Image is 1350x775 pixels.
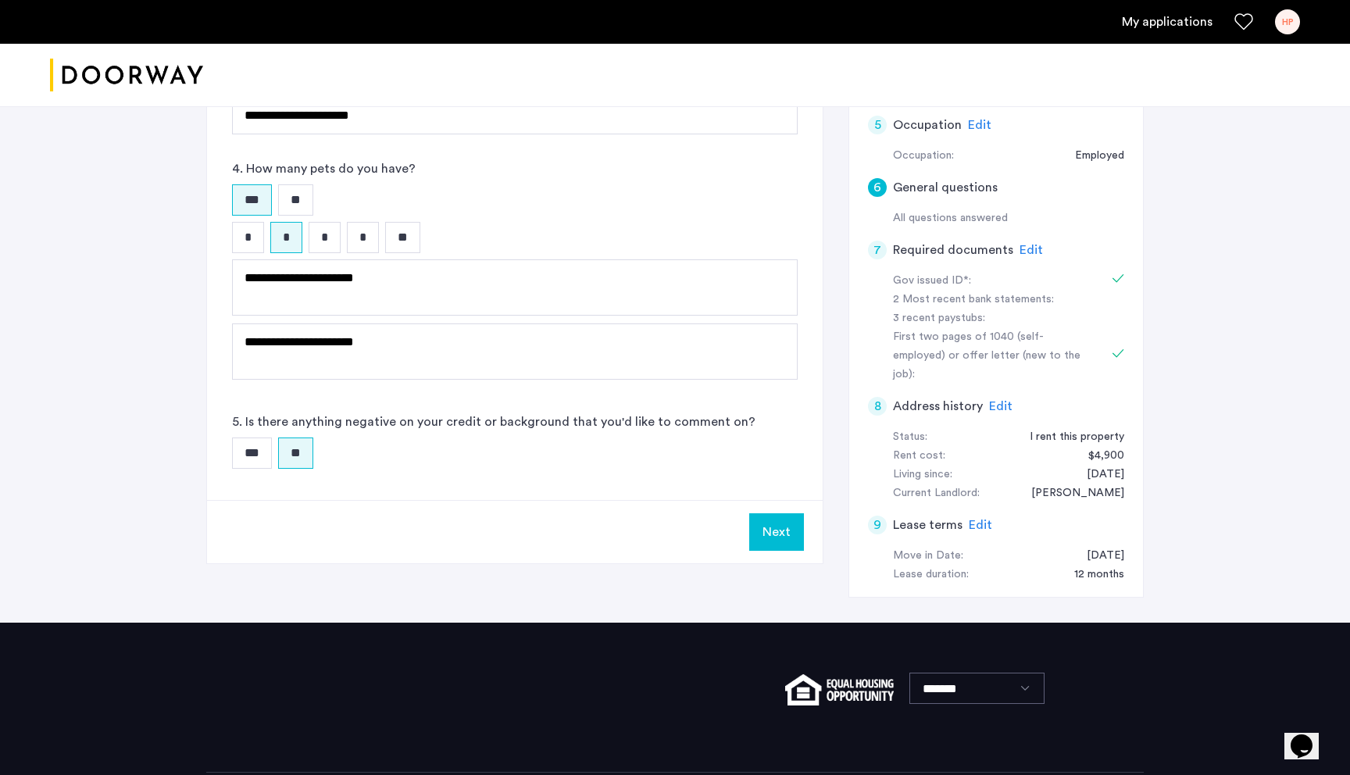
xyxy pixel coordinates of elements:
[1234,12,1253,31] a: Favorites
[868,516,887,534] div: 9
[1275,9,1300,34] div: HP
[893,272,1090,291] div: Gov issued ID*:
[893,178,998,197] h5: General questions
[1059,566,1124,584] div: 12 months
[1071,547,1124,566] div: 09/01/2025
[1284,712,1334,759] iframe: chat widget
[893,241,1013,259] h5: Required documents
[893,484,980,503] div: Current Landlord:
[893,309,1090,328] div: 3 recent paystubs:
[232,159,416,178] label: 4. How many pets do you have?
[989,400,1012,412] span: Edit
[893,447,945,466] div: Rent cost:
[893,566,969,584] div: Lease duration:
[1073,447,1124,466] div: $4,900
[893,328,1090,384] div: First two pages of 1040 (self-employed) or offer letter (new to the job):
[1071,466,1124,484] div: 09/01/2024
[893,147,954,166] div: Occupation:
[893,466,952,484] div: Living since:
[1020,244,1043,256] span: Edit
[749,513,804,551] button: Next
[969,519,992,531] span: Edit
[50,46,203,105] img: logo
[893,209,1124,228] div: All questions answered
[893,116,962,134] h5: Occupation
[893,428,927,447] div: Status:
[1016,484,1124,503] div: Reno Lucas
[968,119,991,131] span: Edit
[868,178,887,197] div: 6
[868,116,887,134] div: 5
[868,397,887,416] div: 8
[893,547,963,566] div: Move in Date:
[909,673,1045,704] select: Language select
[785,674,894,705] img: equal-housing.png
[893,397,983,416] h5: Address history
[868,241,887,259] div: 7
[1014,428,1124,447] div: I rent this property
[1059,147,1124,166] div: Employed
[893,516,962,534] h5: Lease terms
[232,412,755,431] label: 5. Is there anything negative on your credit or background that you'd like to comment on?
[893,291,1090,309] div: 2 Most recent bank statements:
[50,46,203,105] a: Cazamio logo
[1122,12,1212,31] a: My application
